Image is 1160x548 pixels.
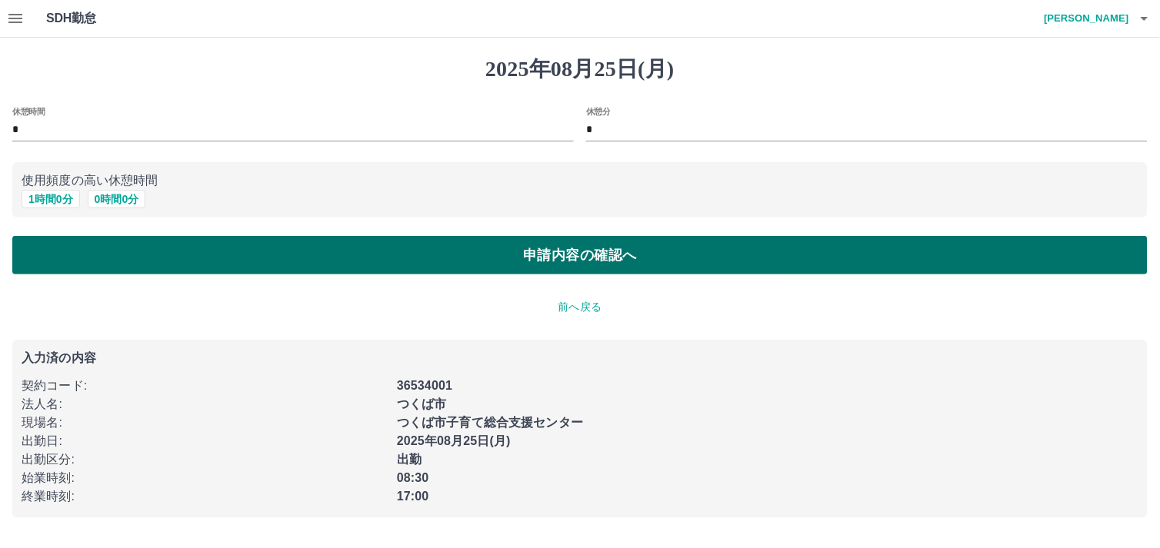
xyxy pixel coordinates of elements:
[12,105,45,117] label: 休憩時間
[88,190,146,208] button: 0時間0分
[22,395,388,413] p: 法人名 :
[22,469,388,487] p: 始業時刻 :
[397,379,452,392] b: 36534001
[12,299,1148,315] p: 前へ戻る
[397,453,422,466] b: 出勤
[397,416,583,429] b: つくば市子育て総合支援センター
[22,413,388,432] p: 現場名 :
[397,397,447,410] b: つくば市
[22,171,1138,190] p: 使用頻度の高い休憩時間
[586,105,611,117] label: 休憩分
[12,236,1148,274] button: 申請内容の確認へ
[22,487,388,506] p: 終業時刻 :
[22,352,1138,364] p: 入力済の内容
[22,450,388,469] p: 出勤区分 :
[22,432,388,450] p: 出勤日 :
[397,434,511,447] b: 2025年08月25日(月)
[22,190,80,208] button: 1時間0分
[22,377,388,395] p: 契約コード :
[397,490,429,503] b: 17:00
[397,471,429,484] b: 08:30
[12,56,1148,82] h1: 2025年08月25日(月)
